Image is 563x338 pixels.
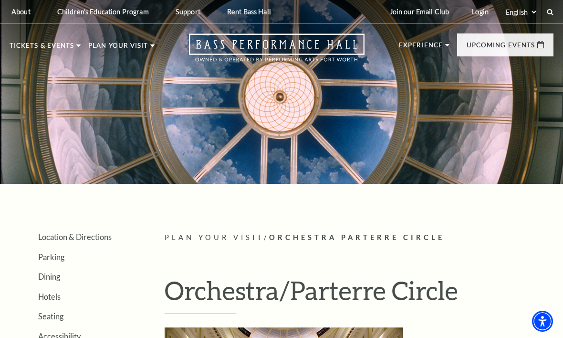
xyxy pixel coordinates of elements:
p: Children's Education Program [57,8,149,16]
p: Tickets & Events [10,43,74,54]
span: Plan Your Visit [165,233,264,241]
a: Hotels [38,292,61,301]
p: / [165,232,553,244]
p: Support [176,8,200,16]
a: Seating [38,312,63,321]
a: Location & Directions [38,232,112,241]
a: Open this option [155,33,399,71]
a: Dining [38,272,60,281]
p: About [11,8,31,16]
a: Parking [38,252,64,262]
p: Experience [399,42,443,54]
p: Rent Bass Hall [227,8,271,16]
span: Orchestra Parterre Circle [269,233,445,241]
div: Accessibility Menu [532,311,553,332]
p: Plan Your Visit [88,43,148,54]
p: Upcoming Events [467,42,535,54]
h1: Orchestra/Parterre Circle [165,275,553,314]
select: Select: [504,8,538,17]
